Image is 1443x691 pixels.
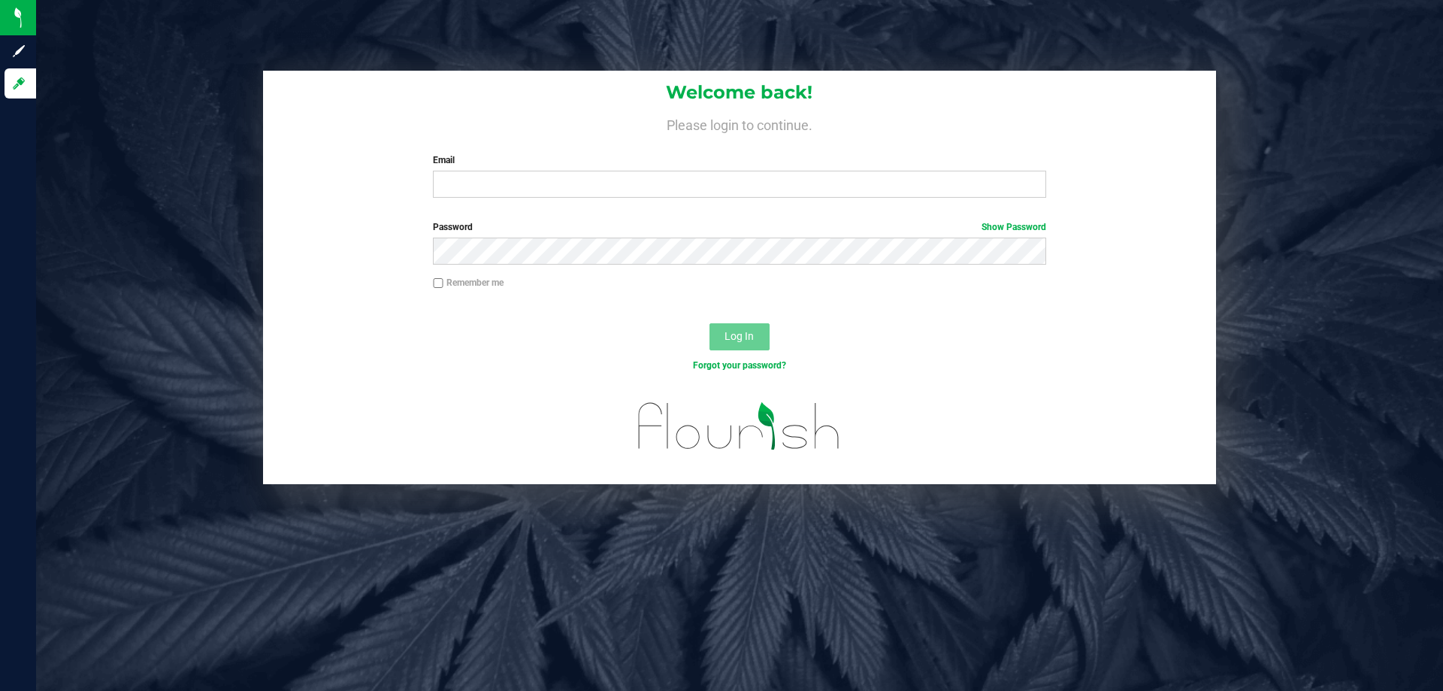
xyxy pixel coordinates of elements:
[620,388,858,465] img: flourish_logo.svg
[693,360,786,371] a: Forgot your password?
[11,44,26,59] inline-svg: Sign up
[433,276,504,289] label: Remember me
[263,114,1216,132] h4: Please login to continue.
[11,76,26,91] inline-svg: Log in
[433,222,473,232] span: Password
[433,153,1045,167] label: Email
[433,278,443,289] input: Remember me
[725,330,754,342] span: Log In
[982,222,1046,232] a: Show Password
[709,323,770,350] button: Log In
[263,83,1216,102] h1: Welcome back!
